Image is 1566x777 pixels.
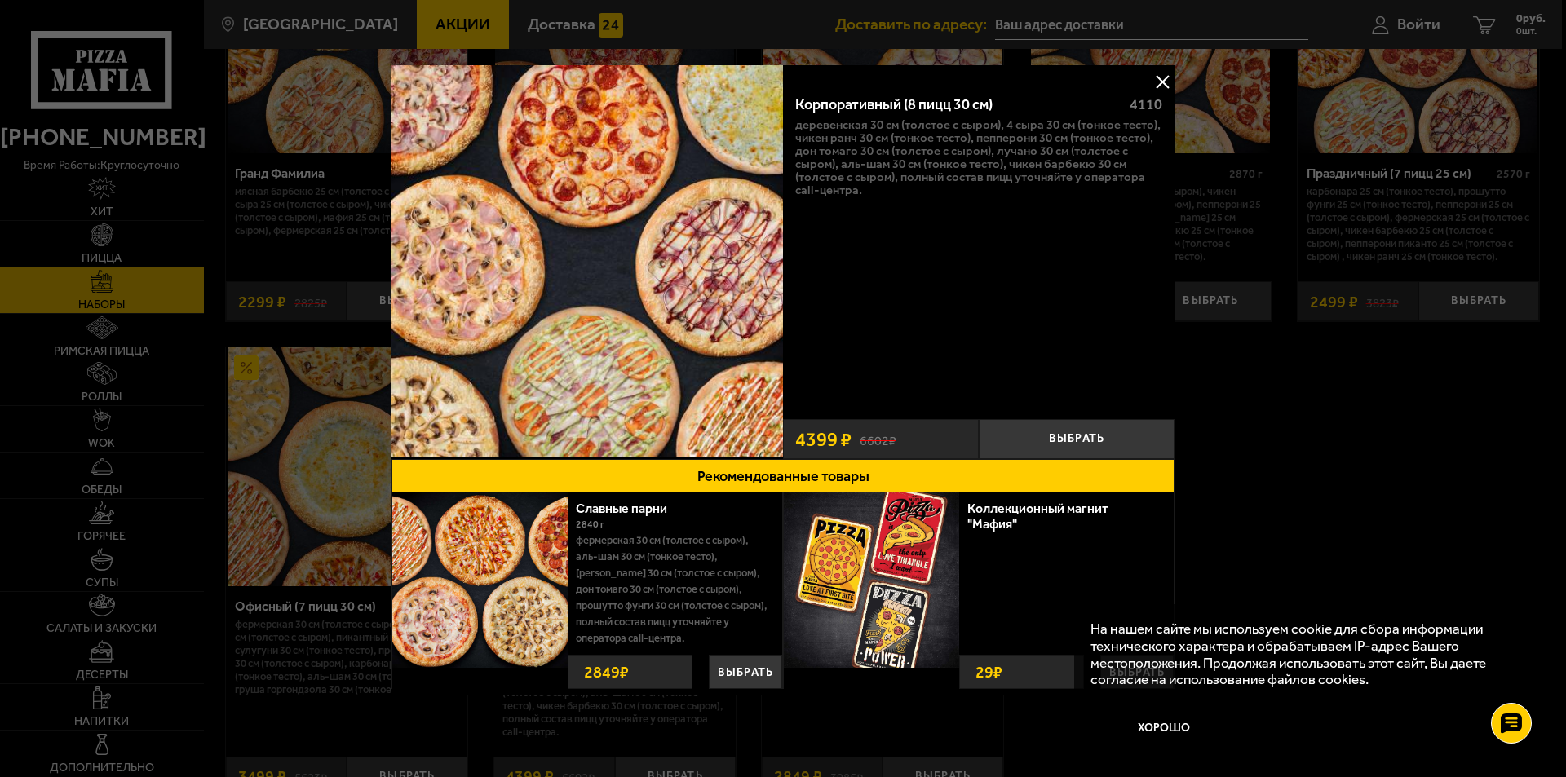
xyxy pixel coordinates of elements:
s: 6602 ₽ [860,430,896,448]
p: Деревенская 30 см (толстое с сыром), 4 сыра 30 см (тонкое тесто), Чикен Ранч 30 см (тонкое тесто)... [795,118,1162,196]
a: Коллекционный магнит "Мафия" [967,501,1108,532]
p: На нашем сайте мы используем cookie для сбора информации технического характера и обрабатываем IP... [1090,620,1518,688]
span: 4399 ₽ [795,430,852,449]
button: Выбрать [979,419,1174,459]
div: Корпоративный (8 пицц 30 см) [795,96,1116,114]
span: 4110 [1130,95,1162,113]
img: Корпоративный (8 пицц 30 см) [391,65,783,457]
strong: 2849 ₽ [580,656,633,688]
a: Славные парни [576,501,683,516]
span: 2840 г [576,519,604,530]
p: Фермерская 30 см (толстое с сыром), Аль-Шам 30 см (тонкое тесто), [PERSON_NAME] 30 см (толстое с ... [576,532,770,647]
strong: 29 ₽ [971,656,1006,688]
button: Хорошо [1090,704,1237,753]
button: Выбрать [709,655,782,689]
a: Корпоративный (8 пицц 30 см) [391,65,783,459]
button: Рекомендованные товары [391,459,1174,492]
